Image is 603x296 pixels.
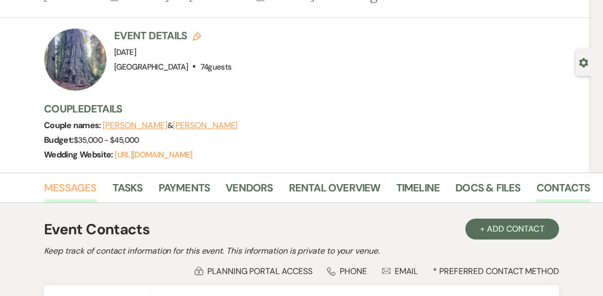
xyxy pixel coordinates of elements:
a: Tasks [113,179,143,202]
button: Open lead details [579,57,588,67]
a: Contacts [537,179,590,202]
span: $35,000 - $45,000 [74,135,139,145]
div: Phone [327,266,367,277]
a: Rental Overview [289,179,381,202]
h2: Keep track of contact information for this event. This information is private to your venue. [44,245,559,257]
button: + Add Contact [465,219,559,240]
span: Wedding Website: [44,149,115,160]
div: Email [382,266,418,277]
h3: Event Details [114,28,231,43]
span: Couple names: [44,120,103,131]
a: Vendors [226,179,273,202]
a: [URL][DOMAIN_NAME] [115,150,192,160]
a: Timeline [396,179,440,202]
span: [GEOGRAPHIC_DATA] [114,62,188,72]
button: [PERSON_NAME] [173,121,238,130]
button: [PERSON_NAME] [103,121,167,130]
span: 74 guests [200,62,232,72]
a: Payments [159,179,210,202]
span: [DATE] [114,47,136,58]
div: Planning Portal Access [195,266,312,277]
div: * Preferred Contact Method [44,266,559,277]
span: Budget: [44,134,74,145]
h3: Couple Details [44,101,580,116]
h1: Event Contacts [44,219,150,241]
a: Docs & Files [455,179,520,202]
a: Messages [44,179,97,202]
span: & [103,120,238,131]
